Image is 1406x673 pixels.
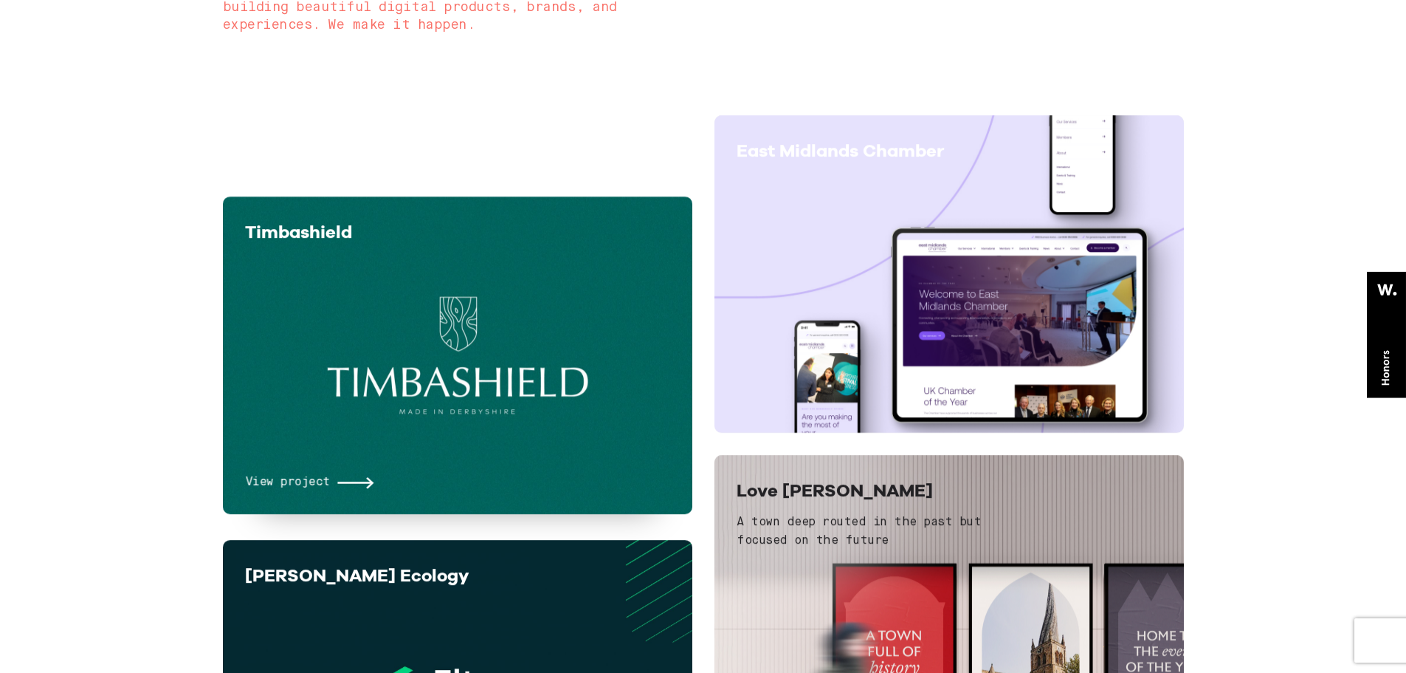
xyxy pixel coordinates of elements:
span: East Midlands Chamber [737,140,944,161]
span: View project [245,474,330,493]
span: Timbashield [245,221,352,242]
span: A town deep routed in the past but focused on the future [737,516,981,547]
span: [PERSON_NAME] Ecology [245,564,469,586]
span: Love [PERSON_NAME] [737,479,933,501]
